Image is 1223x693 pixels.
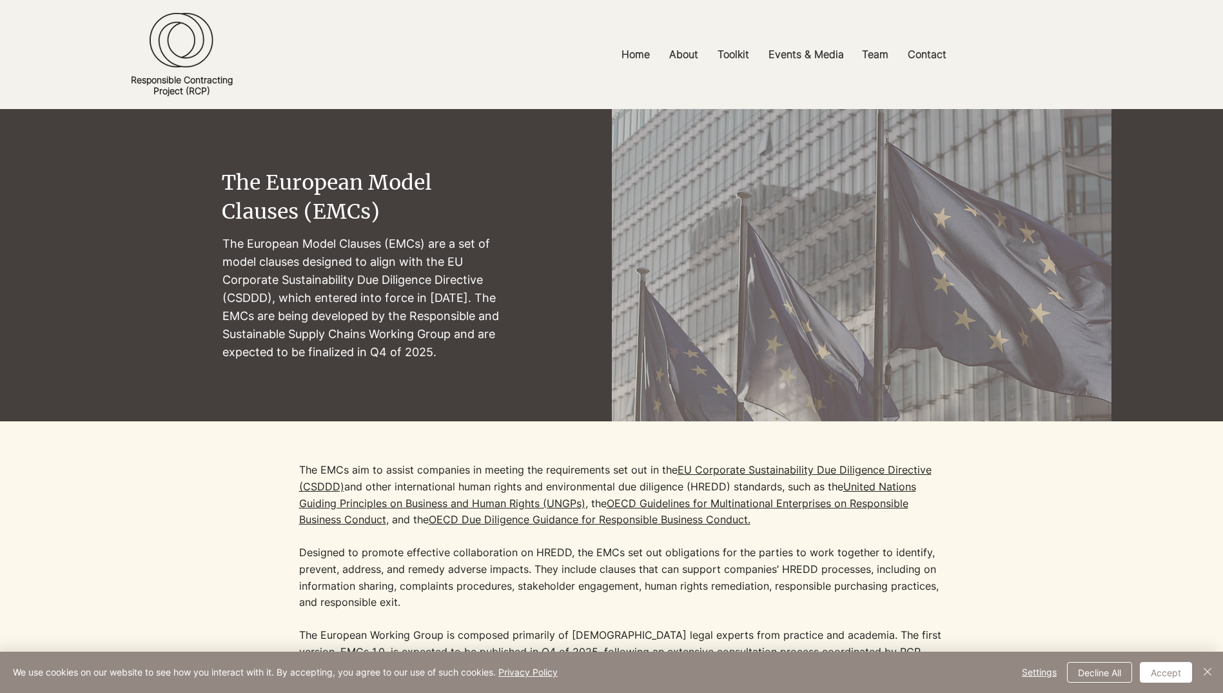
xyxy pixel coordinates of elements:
[299,480,916,510] a: United Nations Guiding Principles on Business and Human Rights (UNGPs)
[898,40,956,69] a: Contact
[222,170,432,225] span: The European Model Clauses (EMCs)
[612,40,660,69] a: Home
[852,40,898,69] a: Team
[222,235,502,362] p: The European Model Clauses (EMCs) are a set of model clauses designed to align with the EU Corpor...
[615,40,656,69] p: Home
[131,74,233,96] a: Responsible ContractingProject (RCP)
[498,667,558,678] a: Privacy Policy
[901,40,953,69] p: Contact
[429,513,750,526] a: OECD Due Diligence Guidance for Responsible Business Conduct.
[1067,662,1132,683] button: Decline All
[708,40,759,69] a: Toolkit
[612,109,1111,578] img: pexels-marco-288924445-13153479_edited.jpg
[299,627,944,677] p: The European Working Group is composed primarily of [DEMOGRAPHIC_DATA] legal experts from practic...
[1200,662,1215,683] button: Close
[1022,663,1057,682] span: Settings
[1140,662,1192,683] button: Accept
[456,40,1111,69] nav: Site
[856,40,895,69] p: Team
[1200,664,1215,679] img: Close
[759,40,852,69] a: Events & Media
[299,462,944,610] p: The EMCs aim to assist companies in meeting the requirements set out in the and other internation...
[762,40,850,69] p: Events & Media
[13,667,558,678] span: We use cookies on our website to see how you interact with it. By accepting, you agree to our use...
[663,40,705,69] p: About
[660,40,708,69] a: About
[711,40,756,69] p: Toolkit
